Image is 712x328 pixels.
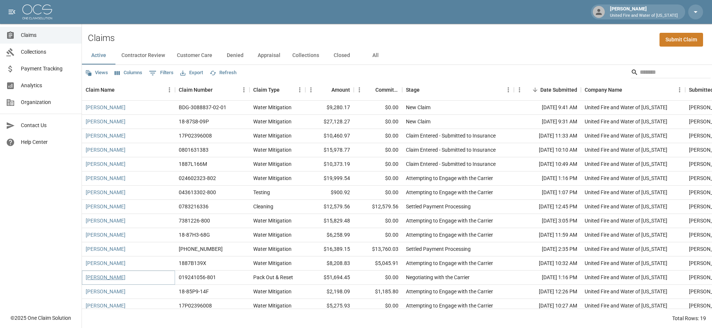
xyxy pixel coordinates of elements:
[179,288,209,295] div: 18-85P9-14F
[514,143,581,157] div: [DATE] 10:10 AM
[280,85,290,95] button: Sort
[585,217,667,224] div: United Fire and Water of Louisiana
[406,302,493,309] div: Attempting to Engage with the Carrier
[88,33,115,44] h2: Claims
[406,174,493,182] div: Attempting to Engage with the Carrier
[86,189,125,196] a: [PERSON_NAME]
[354,84,365,95] button: Menu
[631,66,711,80] div: Search
[354,129,402,143] div: $0.00
[672,315,706,322] div: Total Rows: 19
[622,85,633,95] button: Sort
[354,285,402,299] div: $1,185.80
[305,200,354,214] div: $12,579.56
[354,171,402,186] div: $0.00
[86,231,125,239] a: [PERSON_NAME]
[406,231,493,239] div: Attempting to Engage with the Carrier
[253,174,292,182] div: Water Mitigation
[21,122,76,129] span: Contact Us
[406,259,493,267] div: Attempting to Engage with the Carrier
[354,143,402,157] div: $0.00
[514,171,581,186] div: [DATE] 1:16 PM
[406,189,493,196] div: Attempting to Engage with the Carrier
[208,67,238,79] button: Refresh
[86,288,125,295] a: [PERSON_NAME]
[82,47,115,64] button: Active
[21,65,76,73] span: Payment Tracking
[305,271,354,285] div: $51,694.45
[406,217,493,224] div: Attempting to Engage with the Carrier
[86,104,125,111] a: [PERSON_NAME]
[305,214,354,228] div: $15,829.48
[354,214,402,228] div: $0.00
[21,48,76,56] span: Collections
[113,67,144,79] button: Select columns
[86,274,125,281] a: [PERSON_NAME]
[253,203,273,210] div: Cleaning
[530,85,540,95] button: Sort
[674,84,685,95] button: Menu
[331,79,350,100] div: Amount
[86,217,125,224] a: [PERSON_NAME]
[585,189,667,196] div: United Fire and Water of Louisiana
[406,146,496,154] div: Claim Entered - Submitted to Insurance
[585,146,667,154] div: United Fire and Water of Louisiana
[305,143,354,157] div: $15,978.77
[179,259,206,267] div: 1887B139X
[253,132,292,139] div: Water Mitigation
[83,67,110,79] button: Views
[179,174,216,182] div: 024602323-802
[503,84,514,95] button: Menu
[86,79,115,100] div: Claim Name
[22,4,52,19] img: ocs-logo-white-transparent.png
[406,203,471,210] div: Settled Payment Processing
[253,79,280,100] div: Claim Type
[82,47,712,64] div: dynamic tabs
[514,271,581,285] div: [DATE] 1:16 PM
[179,189,216,196] div: 043613302-800
[325,47,359,64] button: Closed
[354,256,402,271] div: $5,045.91
[86,302,125,309] a: [PERSON_NAME]
[253,118,292,125] div: Water Mitigation
[585,302,667,309] div: United Fire and Water of Louisiana
[86,146,125,154] a: [PERSON_NAME]
[514,228,581,242] div: [DATE] 11:59 AM
[406,118,430,125] div: New Claim
[321,85,331,95] button: Sort
[359,47,392,64] button: All
[585,174,667,182] div: United Fire and Water of Louisiana
[305,157,354,171] div: $10,373.19
[514,101,581,115] div: [DATE] 9:41 AM
[305,84,317,95] button: Menu
[86,118,125,125] a: [PERSON_NAME]
[585,203,667,210] div: United Fire and Water of Louisiana
[179,302,212,309] div: 17P02396008
[21,82,76,89] span: Analytics
[253,302,292,309] div: Water Mitigation
[406,245,471,253] div: Settled Payment Processing
[179,160,207,168] div: 1887L166M
[253,189,270,196] div: Testing
[21,98,76,106] span: Organization
[179,118,209,125] div: 18-87S8-09P
[402,79,514,100] div: Stage
[179,132,212,139] div: 17P02396008
[585,104,667,111] div: United Fire and Water of Louisiana
[175,79,249,100] div: Claim Number
[514,84,525,95] button: Menu
[179,231,210,239] div: 18-87H3-68G
[420,85,430,95] button: Sort
[179,203,209,210] div: 0783216336
[218,47,252,64] button: Denied
[179,146,209,154] div: 0801631383
[406,132,496,139] div: Claim Entered - Submitted to Insurance
[115,47,171,64] button: Contractor Review
[164,84,175,95] button: Menu
[354,299,402,313] div: $0.00
[354,79,402,100] div: Committed Amount
[86,259,125,267] a: [PERSON_NAME]
[249,79,305,100] div: Claim Type
[514,157,581,171] div: [DATE] 10:49 AM
[253,146,292,154] div: Water Mitigation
